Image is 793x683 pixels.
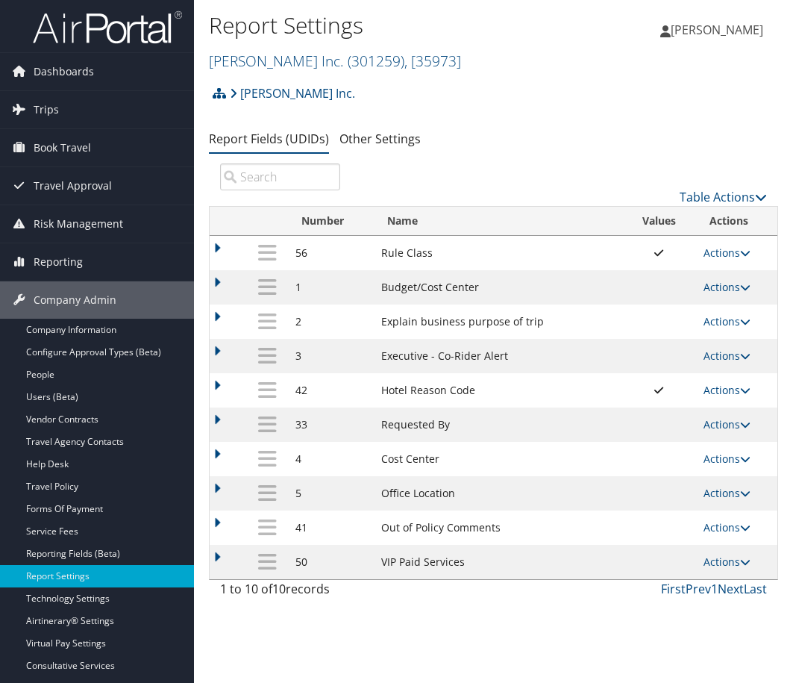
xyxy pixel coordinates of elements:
[671,22,763,38] span: [PERSON_NAME]
[288,236,374,270] td: 56
[288,339,374,373] td: 3
[220,580,340,605] div: 1 to 10 of records
[34,129,91,166] span: Book Travel
[703,417,750,431] a: Actions
[34,243,83,281] span: Reporting
[374,270,621,305] td: Budget/Cost Center
[374,373,621,408] td: Hotel Reason Code
[686,581,711,597] a: Prev
[288,442,374,476] td: 4
[660,7,778,52] a: [PERSON_NAME]
[288,545,374,579] td: 50
[209,51,461,71] a: [PERSON_NAME] Inc.
[374,408,621,442] td: Requested By
[246,207,288,236] th: : activate to sort column descending
[703,486,750,500] a: Actions
[288,408,374,442] td: 33
[711,581,718,597] a: 1
[33,10,182,45] img: airportal-logo.png
[374,442,621,476] td: Cost Center
[339,131,421,147] a: Other Settings
[288,476,374,511] td: 5
[661,581,686,597] a: First
[272,581,286,597] span: 10
[374,476,621,511] td: Office Location
[680,189,767,205] a: Table Actions
[703,246,750,260] a: Actions
[718,581,744,597] a: Next
[703,555,750,569] a: Actions
[209,131,329,147] a: Report Fields (UDIDs)
[220,163,340,190] input: Search
[34,281,116,319] span: Company Admin
[288,270,374,305] td: 1
[703,520,750,534] a: Actions
[34,205,123,243] span: Risk Management
[703,349,750,363] a: Actions
[348,51,404,71] span: ( 301259 )
[374,236,621,270] td: Rule Class
[34,53,94,90] span: Dashboards
[621,207,696,236] th: Values
[696,207,777,236] th: Actions
[374,511,621,545] td: Out of Policy Comments
[703,383,750,397] a: Actions
[34,91,59,128] span: Trips
[703,452,750,466] a: Actions
[374,207,621,236] th: Name
[288,373,374,408] td: 42
[34,167,112,205] span: Travel Approval
[374,305,621,339] td: Explain business purpose of trip
[703,280,750,294] a: Actions
[374,545,621,579] td: VIP Paid Services
[288,305,374,339] td: 2
[703,314,750,328] a: Actions
[209,10,589,41] h1: Report Settings
[744,581,767,597] a: Last
[374,339,621,373] td: Executive - Co-Rider Alert
[288,207,374,236] th: Number
[404,51,461,71] span: , [ 35973 ]
[288,511,374,545] td: 41
[230,78,355,108] a: [PERSON_NAME] Inc.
